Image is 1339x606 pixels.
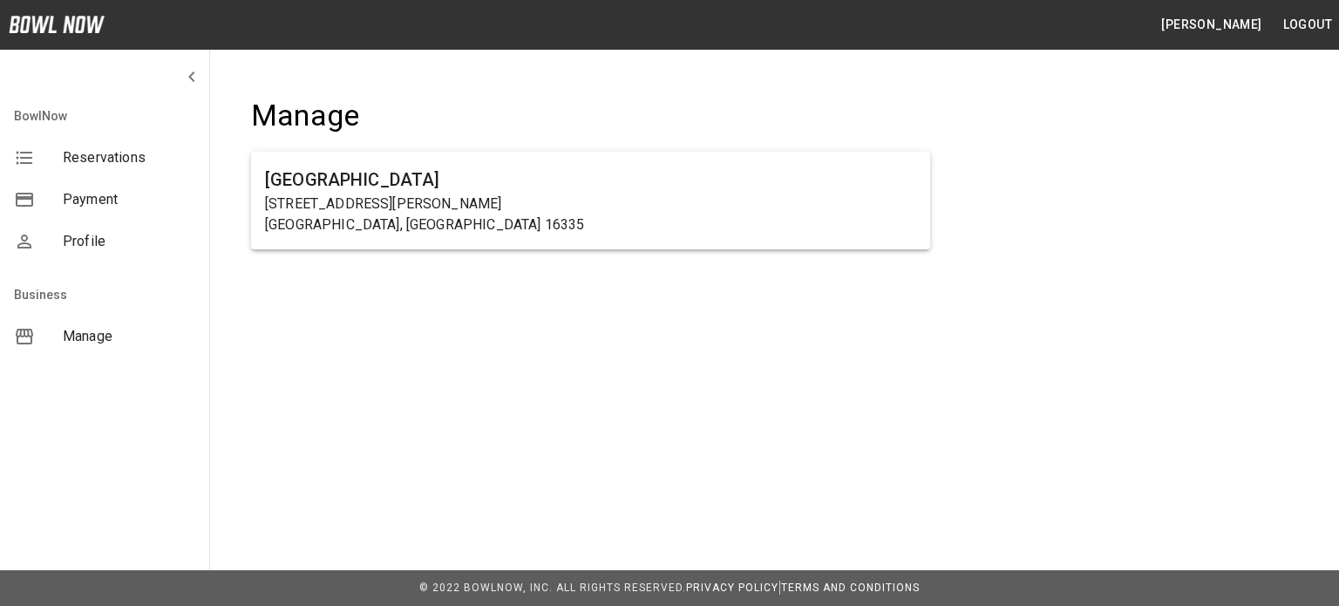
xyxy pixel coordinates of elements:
[419,582,686,594] span: © 2022 BowlNow, Inc. All Rights Reserved.
[63,189,195,210] span: Payment
[9,16,105,33] img: logo
[1276,9,1339,41] button: Logout
[265,194,916,214] p: [STREET_ADDRESS][PERSON_NAME]
[265,166,916,194] h6: [GEOGRAPHIC_DATA]
[63,231,195,252] span: Profile
[686,582,778,594] a: Privacy Policy
[781,582,920,594] a: Terms and Conditions
[251,98,930,134] h4: Manage
[63,326,195,347] span: Manage
[265,214,916,235] p: [GEOGRAPHIC_DATA], [GEOGRAPHIC_DATA] 16335
[63,147,195,168] span: Reservations
[1154,9,1268,41] button: [PERSON_NAME]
